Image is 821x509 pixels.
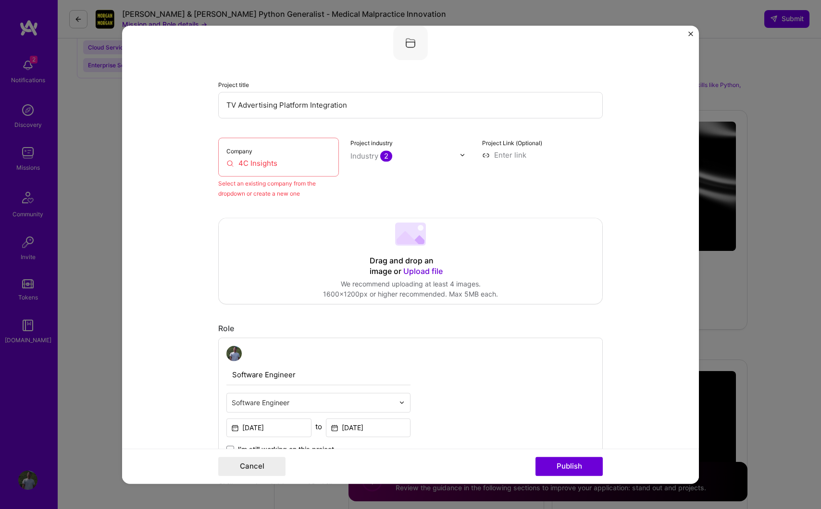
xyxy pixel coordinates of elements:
[380,150,392,161] span: 2
[460,152,465,158] img: drop icon
[218,81,249,88] label: Project title
[350,151,392,161] div: Industry
[315,422,322,432] div: to
[688,31,693,41] button: Close
[218,92,603,118] input: Enter the name of the project
[323,279,498,289] div: We recommend uploading at least 4 images.
[403,266,443,276] span: Upload file
[226,365,410,385] input: Role Name
[393,25,428,60] img: Company logo
[226,148,252,155] label: Company
[350,139,393,147] label: Project industry
[218,323,603,334] div: Role
[218,457,286,476] button: Cancel
[226,418,311,437] input: Date
[326,418,411,437] input: Date
[218,178,339,199] div: Select an existing company from the dropdown or create a new one
[218,218,603,304] div: Drag and drop an image or Upload fileWe recommend uploading at least 4 images.1600x1200px or high...
[370,256,451,277] div: Drag and drop an image or
[399,399,405,405] img: drop icon
[482,139,542,147] label: Project Link (Optional)
[535,457,603,476] button: Publish
[226,158,331,168] input: Enter name or website
[482,150,603,160] input: Enter link
[238,445,334,454] span: I’m still working on this project
[323,289,498,299] div: 1600x1200px or higher recommended. Max 5MB each.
